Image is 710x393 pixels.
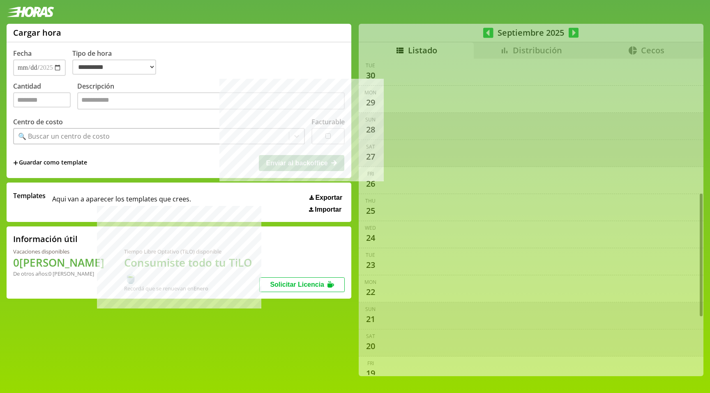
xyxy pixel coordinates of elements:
[18,132,110,141] div: 🔍 Buscar un centro de costo
[13,158,18,167] span: +
[124,285,259,292] div: Recordá que se renuevan en
[194,285,208,292] b: Enero
[77,92,345,110] textarea: Descripción
[13,191,46,200] span: Templates
[72,59,156,75] select: Tipo de hora
[259,277,345,292] button: Solicitar Licencia
[7,7,54,17] img: logotipo
[13,248,104,255] div: Vacaciones disponibles
[13,117,63,126] label: Centro de costo
[13,92,71,107] input: Cantidad
[52,191,191,213] span: Aqui van a aparecer los templates que crees.
[315,206,341,213] span: Importar
[77,82,345,112] label: Descripción
[270,281,324,288] span: Solicitar Licencia
[13,27,61,38] h1: Cargar hora
[13,233,78,244] h2: Información útil
[13,255,104,270] h1: 0 [PERSON_NAME]
[307,194,345,202] button: Exportar
[13,270,104,277] div: De otros años: 0 [PERSON_NAME]
[315,194,342,201] span: Exportar
[124,255,259,285] h1: Consumiste todo tu TiLO 🍵
[13,82,77,112] label: Cantidad
[311,117,345,126] label: Facturable
[13,158,87,167] span: +Guardar como template
[13,49,32,58] label: Fecha
[124,248,259,255] div: Tiempo Libre Optativo (TiLO) disponible
[72,49,163,76] label: Tipo de hora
